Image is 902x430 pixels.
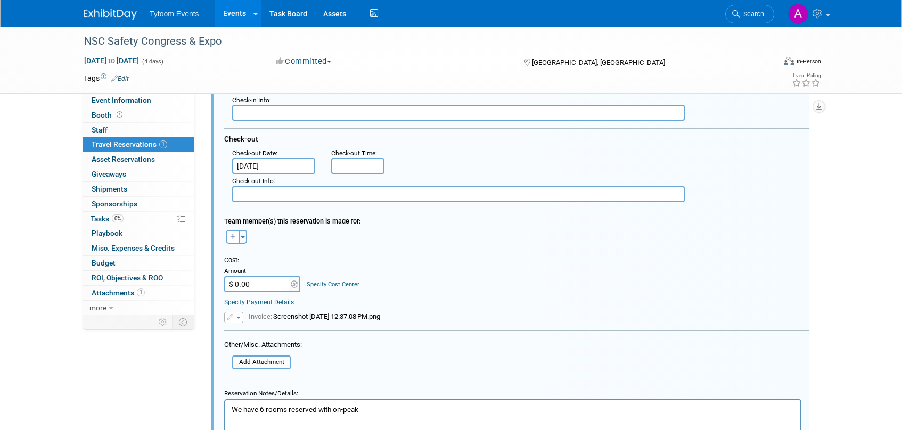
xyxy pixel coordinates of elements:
[83,241,194,255] a: Misc. Expenses & Credits
[83,301,194,315] a: more
[92,185,127,193] span: Shipments
[173,315,194,329] td: Toggle Event Tabs
[112,214,124,222] span: 0%
[224,385,801,399] div: Reservation Notes/Details:
[232,177,275,185] small: :
[232,96,271,104] small: :
[224,299,294,306] a: Specify Payment Details
[232,96,269,104] span: Check-in Info
[92,244,175,252] span: Misc. Expenses & Credits
[532,59,665,67] span: [GEOGRAPHIC_DATA], [GEOGRAPHIC_DATA]
[792,73,821,78] div: Event Rating
[114,111,125,119] span: Booth not reserved yet
[84,9,137,20] img: ExhibitDay
[224,212,809,227] div: Team member(s) this reservation is made for:
[92,229,122,237] span: Playbook
[83,93,194,107] a: Event Information
[232,150,277,157] small: :
[137,288,145,296] span: 1
[224,267,301,277] div: Amount
[307,281,359,288] a: Specify Cost Center
[83,226,194,241] a: Playbook
[224,135,258,143] span: Check-out
[154,315,173,329] td: Personalize Event Tab Strip
[92,140,167,148] span: Travel Reservations
[83,271,194,285] a: ROI, Objectives & ROO
[92,259,116,267] span: Budget
[740,10,764,18] span: Search
[83,167,194,181] a: Giveaways
[83,286,194,300] a: Attachments1
[92,111,125,119] span: Booth
[92,155,155,163] span: Asset Reservations
[83,108,194,122] a: Booth
[83,152,194,167] a: Asset Reservations
[796,57,821,65] div: In-Person
[89,303,106,312] span: more
[92,96,151,104] span: Event Information
[111,75,129,82] a: Edit
[232,177,274,185] span: Check-out Info
[80,32,758,51] div: NSC Safety Congress & Expo
[725,5,774,23] a: Search
[83,123,194,137] a: Staff
[84,73,129,84] td: Tags
[224,256,809,265] div: Cost:
[92,274,163,282] span: ROI, Objectives & ROO
[249,312,273,320] span: Invoice:
[92,288,145,297] span: Attachments
[141,58,163,65] span: (4 days)
[92,200,137,208] span: Sponsorships
[150,10,199,18] span: Tyfoom Events
[83,256,194,270] a: Budget
[83,197,194,211] a: Sponsorships
[784,57,794,65] img: Format-Inperson.png
[224,340,302,352] div: Other/Misc. Attachments:
[711,55,821,71] div: Event Format
[106,56,117,65] span: to
[92,170,126,178] span: Giveaways
[232,150,276,157] span: Check-out Date
[83,137,194,152] a: Travel Reservations1
[159,140,167,148] span: 1
[249,312,380,320] span: Screenshot [DATE] 12.37.08 PM.png
[84,56,140,65] span: [DATE] [DATE]
[272,56,335,67] button: Committed
[92,126,108,134] span: Staff
[788,4,808,24] img: Angie Nichols
[331,150,375,157] span: Check-out Time
[83,212,194,226] a: Tasks0%
[83,182,194,196] a: Shipments
[331,150,377,157] small: :
[91,214,124,223] span: Tasks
